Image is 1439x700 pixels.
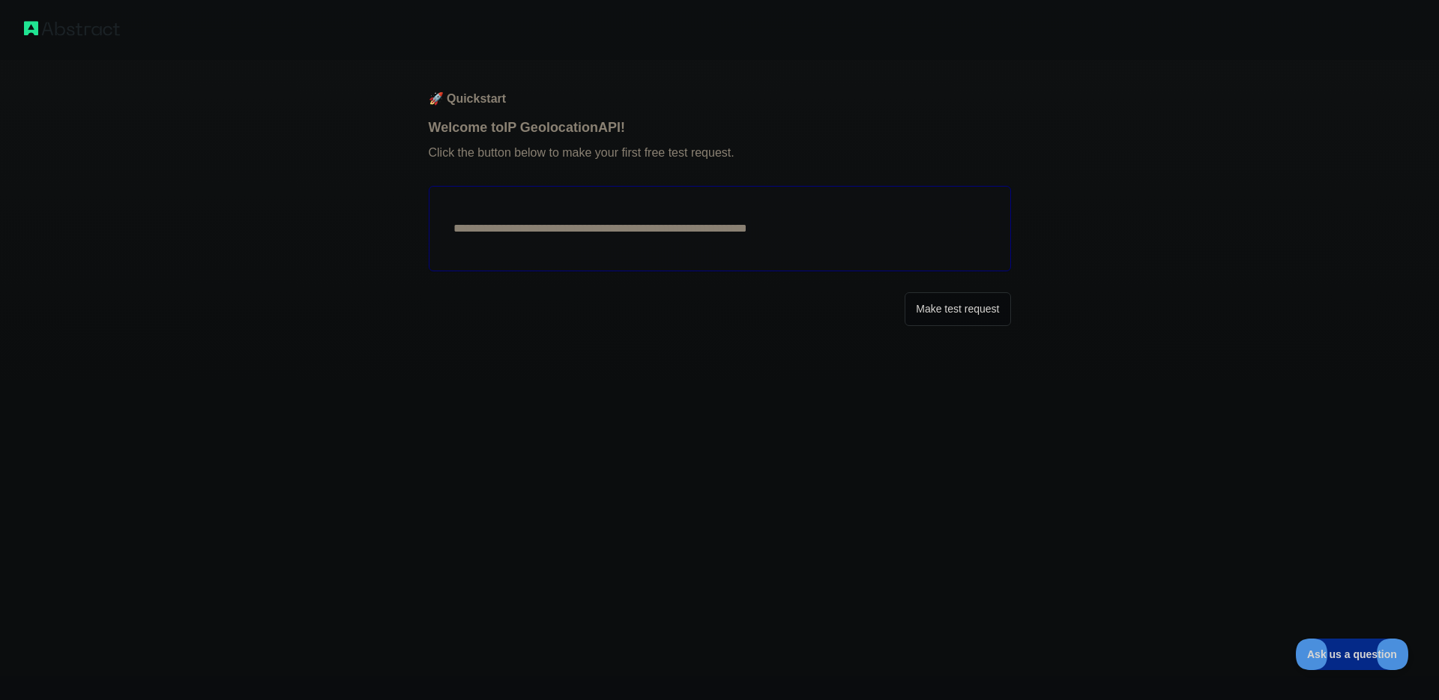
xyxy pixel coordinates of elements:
[429,60,1011,117] h1: 🚀 Quickstart
[24,18,120,39] img: Abstract logo
[1296,639,1409,670] iframe: Toggle Customer Support
[429,117,1011,138] h1: Welcome to IP Geolocation API!
[905,292,1010,326] button: Make test request
[429,138,1011,186] p: Click the button below to make your first free test request.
